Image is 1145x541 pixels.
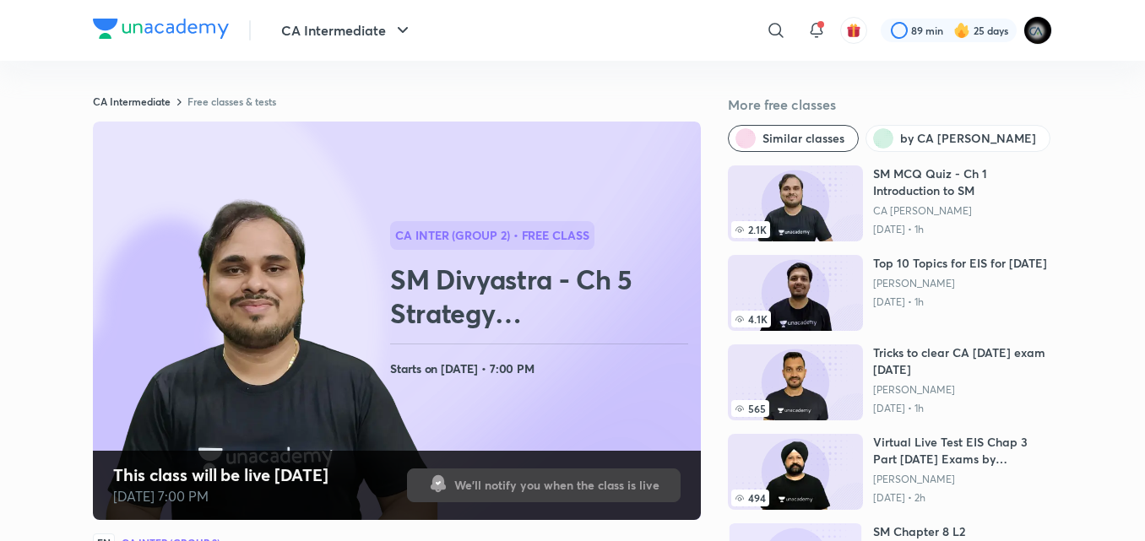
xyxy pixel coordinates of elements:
[873,344,1052,378] h6: Tricks to clear CA [DATE] exam [DATE]
[113,464,328,486] h4: This class will be live [DATE]
[840,17,867,44] button: avatar
[454,477,659,494] span: We'll notify you when the class is live
[762,130,844,147] span: Similar classes
[873,383,1052,397] a: [PERSON_NAME]
[93,19,229,43] a: Company Logo
[873,277,1047,290] a: [PERSON_NAME]
[900,130,1036,147] span: by CA Kishan Kumar
[407,468,681,502] button: We'll notify you when the class is live
[873,473,1052,486] a: [PERSON_NAME]
[873,523,965,540] h6: SM Chapter 8 L2
[271,14,423,47] button: CA Intermediate
[873,491,1052,505] p: [DATE] • 2h
[113,486,328,506] p: [DATE] 7:00 PM
[728,125,859,152] button: Similar classes
[731,400,769,417] span: 565
[873,295,1047,309] p: [DATE] • 1h
[390,262,694,330] h2: SM Divyastra - Ch 5 Strategy Implementation & Eval. - [DATE]
[873,402,1052,415] p: [DATE] • 1h
[187,95,276,108] a: Free classes & tests
[728,95,1052,115] h5: More free classes
[731,221,770,238] span: 2.1K
[93,19,229,39] img: Company Logo
[953,22,970,39] img: streak
[873,434,1052,468] h6: Virtual Live Test EIS Chap 3 Part [DATE] Exams by [PERSON_NAME]
[731,490,769,506] span: 494
[873,223,1052,236] p: [DATE] • 1h
[873,204,1052,218] a: CA [PERSON_NAME]
[93,95,171,108] a: CA Intermediate
[1023,16,1052,45] img: poojita Agrawal
[873,255,1047,272] h6: Top 10 Topics for EIS for [DATE]
[731,311,771,327] span: 4.1K
[390,358,694,380] h4: Starts on [DATE] • 7:00 PM
[873,165,1052,199] h6: SM MCQ Quiz - Ch 1 Introduction to SM
[866,125,1050,152] button: by CA Kishan Kumar
[846,23,861,38] img: avatar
